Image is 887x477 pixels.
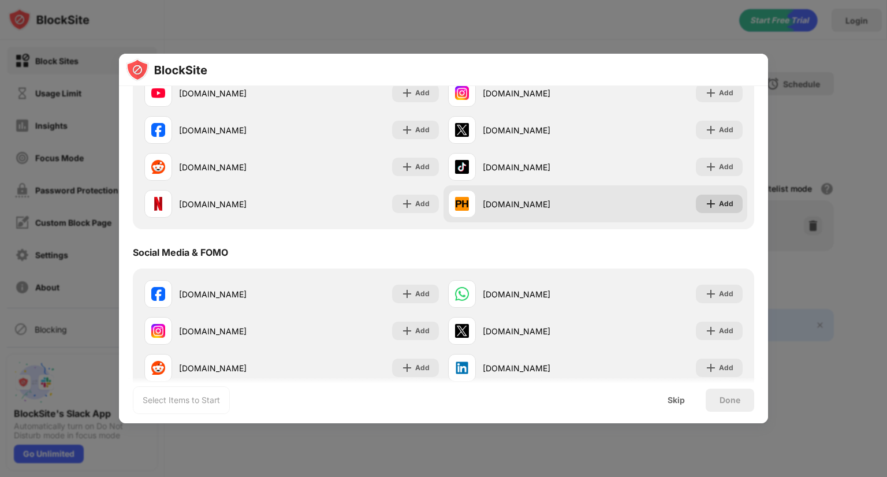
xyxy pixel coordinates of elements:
[179,161,292,173] div: [DOMAIN_NAME]
[455,86,469,100] img: favicons
[719,161,733,173] div: Add
[179,288,292,300] div: [DOMAIN_NAME]
[483,124,595,136] div: [DOMAIN_NAME]
[719,325,733,337] div: Add
[483,288,595,300] div: [DOMAIN_NAME]
[415,288,430,300] div: Add
[719,87,733,99] div: Add
[455,123,469,137] img: favicons
[151,123,165,137] img: favicons
[415,161,430,173] div: Add
[143,394,220,406] div: Select Items to Start
[126,58,207,81] img: logo-blocksite.svg
[179,87,292,99] div: [DOMAIN_NAME]
[455,361,469,375] img: favicons
[415,87,430,99] div: Add
[151,287,165,301] img: favicons
[719,362,733,374] div: Add
[483,198,595,210] div: [DOMAIN_NAME]
[483,325,595,337] div: [DOMAIN_NAME]
[151,86,165,100] img: favicons
[720,396,740,405] div: Done
[455,160,469,174] img: favicons
[415,325,430,337] div: Add
[719,288,733,300] div: Add
[719,124,733,136] div: Add
[483,87,595,99] div: [DOMAIN_NAME]
[151,324,165,338] img: favicons
[415,362,430,374] div: Add
[455,287,469,301] img: favicons
[415,124,430,136] div: Add
[151,197,165,211] img: favicons
[719,198,733,210] div: Add
[483,362,595,374] div: [DOMAIN_NAME]
[455,324,469,338] img: favicons
[179,325,292,337] div: [DOMAIN_NAME]
[179,362,292,374] div: [DOMAIN_NAME]
[133,247,228,258] div: Social Media & FOMO
[151,160,165,174] img: favicons
[179,124,292,136] div: [DOMAIN_NAME]
[179,198,292,210] div: [DOMAIN_NAME]
[483,161,595,173] div: [DOMAIN_NAME]
[151,361,165,375] img: favicons
[415,198,430,210] div: Add
[668,396,685,405] div: Skip
[455,197,469,211] img: favicons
